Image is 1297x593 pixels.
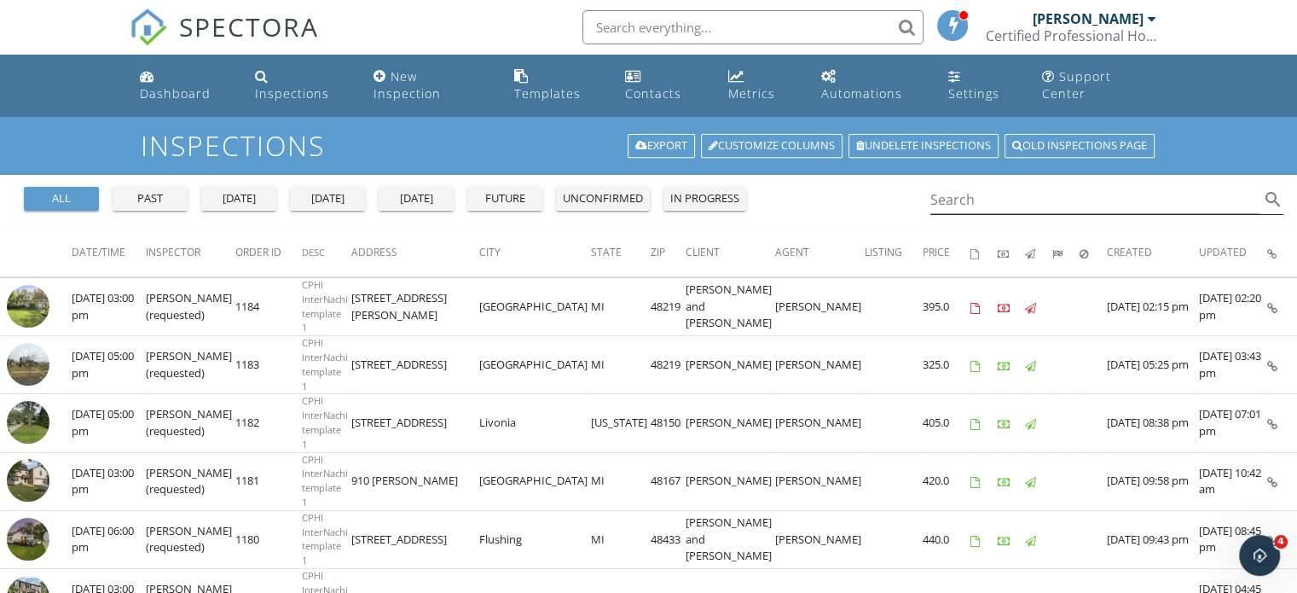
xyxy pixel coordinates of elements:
td: [PERSON_NAME] [686,336,775,394]
button: unconfirmed [556,187,650,211]
th: Submitted: Not sorted. [1052,230,1080,277]
td: 325.0 [923,336,970,394]
div: [DATE] [385,190,447,207]
button: past [113,187,188,211]
td: [PERSON_NAME] (requested) [146,336,235,394]
span: 4 [1274,535,1288,549]
td: [PERSON_NAME] and [PERSON_NAME] [686,278,775,336]
div: Settings [947,85,999,102]
th: Listing: Not sorted. [865,230,923,277]
td: 48150 [651,394,686,452]
td: MI [591,452,651,510]
a: Export [628,134,695,158]
span: Created [1107,245,1152,259]
td: [GEOGRAPHIC_DATA] [479,278,591,336]
a: Settings [941,61,1022,110]
td: 1183 [235,336,302,394]
div: all [31,190,92,207]
button: [DATE] [290,187,365,211]
th: Agent: Not sorted. [775,230,865,277]
span: Client [686,245,720,259]
td: 48219 [651,336,686,394]
img: The Best Home Inspection Software - Spectora [130,9,167,46]
span: CPHI InterNachi template 1 [302,278,348,334]
span: Listing [865,245,902,259]
img: image_processing2025091694qnfl6n.jpeg [7,459,49,502]
div: [DATE] [297,190,358,207]
td: MI [591,510,651,568]
div: Inspections [255,85,329,102]
a: Inspections [248,61,352,110]
div: [DATE] [208,190,269,207]
input: Search [930,186,1260,214]
td: 420.0 [923,452,970,510]
div: in progress [670,190,739,207]
td: [DATE] 09:58 pm [1107,452,1199,510]
td: Flushing [479,510,591,568]
td: [DATE] 09:43 pm [1107,510,1199,568]
div: future [474,190,536,207]
td: [PERSON_NAME] [775,510,865,568]
img: streetview [7,401,49,444]
td: [DATE] 02:20 pm [1199,278,1267,336]
th: Inspection Details: Not sorted. [1267,230,1297,277]
button: in progress [663,187,746,211]
td: [DATE] 03:00 pm [72,452,146,510]
th: Paid: Not sorted. [998,230,1025,277]
a: Automations (Basic) [814,61,927,110]
td: [DATE] 05:00 pm [72,394,146,452]
div: Automations [821,85,902,102]
img: streetview [7,343,49,386]
a: Contacts [618,61,708,110]
td: 48167 [651,452,686,510]
th: Canceled: Not sorted. [1080,230,1107,277]
h1: Inspections [141,131,1156,160]
td: [PERSON_NAME] [775,278,865,336]
a: Templates [507,61,605,110]
span: Inspector [146,245,200,259]
a: Metrics [721,61,802,110]
td: [DATE] 05:00 pm [72,336,146,394]
th: Price: Not sorted. [923,230,970,277]
th: Published: Not sorted. [1025,230,1052,277]
td: [PERSON_NAME] (requested) [146,510,235,568]
td: MI [591,336,651,394]
th: Order ID: Not sorted. [235,230,302,277]
span: Agent [775,245,809,259]
th: Desc: Not sorted. [302,230,351,277]
td: [DATE] 03:43 pm [1199,336,1267,394]
td: 395.0 [923,278,970,336]
div: Dashboard [140,85,211,102]
input: Search everything... [582,10,924,44]
td: 1182 [235,394,302,452]
td: 1180 [235,510,302,568]
td: [PERSON_NAME] (requested) [146,452,235,510]
div: unconfirmed [563,190,643,207]
td: [PERSON_NAME] [686,394,775,452]
span: Zip [651,245,665,259]
td: [GEOGRAPHIC_DATA] [479,452,591,510]
div: New Inspection [373,68,441,102]
td: [DATE] 10:42 am [1199,452,1267,510]
button: all [24,187,99,211]
th: City: Not sorted. [479,230,591,277]
span: CPHI InterNachi template 1 [302,511,348,567]
th: Address: Not sorted. [351,230,479,277]
span: CPHI InterNachi template 1 [302,453,348,509]
span: Address [351,245,397,259]
td: [PERSON_NAME] [686,452,775,510]
th: State: Not sorted. [591,230,651,277]
a: Customize Columns [701,134,842,158]
td: [DATE] 07:01 pm [1199,394,1267,452]
td: [DATE] 06:00 pm [72,510,146,568]
td: 405.0 [923,394,970,452]
button: [DATE] [201,187,276,211]
td: [PERSON_NAME] and [PERSON_NAME] [686,510,775,568]
img: image_processing2025092579gs7se5.jpeg [7,285,49,328]
div: Support Center [1042,68,1111,102]
td: [DATE] 03:00 pm [72,278,146,336]
td: MI [591,278,651,336]
th: Agreements signed: Not sorted. [970,230,998,277]
td: 440.0 [923,510,970,568]
td: [DATE] 08:38 pm [1107,394,1199,452]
